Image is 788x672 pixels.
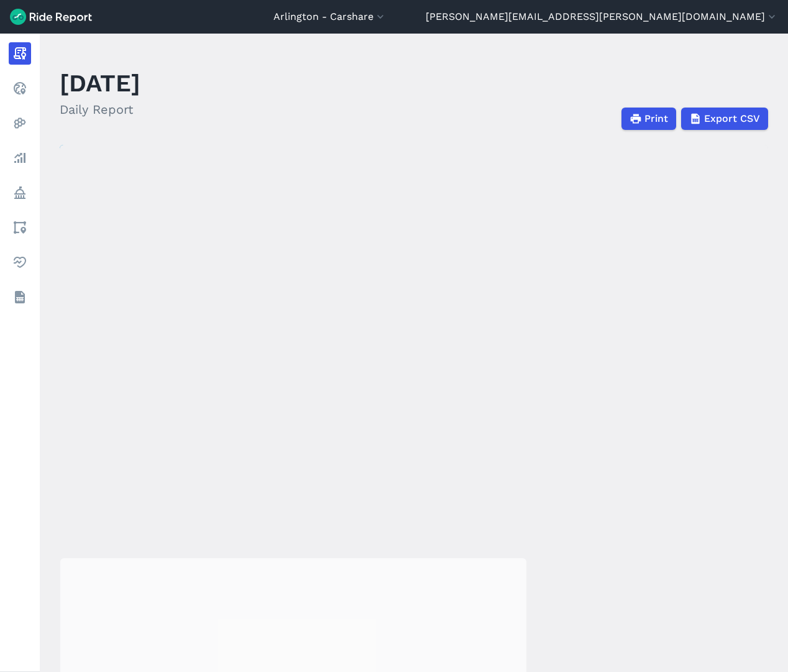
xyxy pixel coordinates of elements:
a: Areas [9,216,31,239]
img: Ride Report [10,9,92,25]
a: Health [9,251,31,274]
a: Datasets [9,286,31,308]
a: Realtime [9,77,31,99]
a: Analyze [9,147,31,169]
a: Policy [9,182,31,204]
h2: Daily Report [60,100,140,119]
a: Heatmaps [9,112,31,134]
h1: [DATE] [60,66,140,100]
button: Print [621,108,676,130]
button: Arlington - Carshare [273,9,387,24]
button: Export CSV [681,108,768,130]
a: Report [9,42,31,65]
button: [PERSON_NAME][EMAIL_ADDRESS][PERSON_NAME][DOMAIN_NAME] [426,9,778,24]
span: Print [644,111,668,126]
span: Export CSV [704,111,760,126]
